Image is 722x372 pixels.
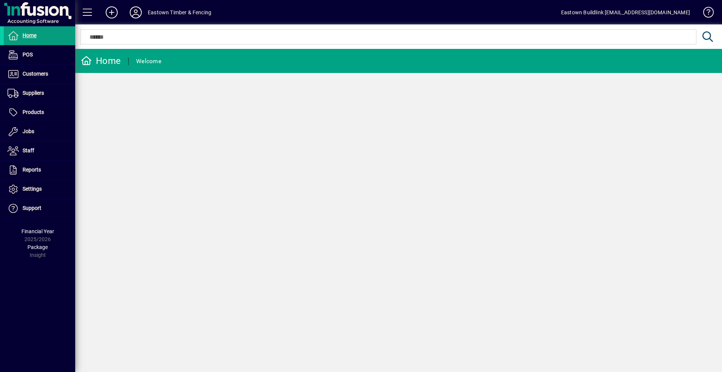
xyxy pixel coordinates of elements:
[136,55,161,67] div: Welcome
[698,2,713,26] a: Knowledge Base
[27,244,48,250] span: Package
[4,180,75,199] a: Settings
[124,6,148,19] button: Profile
[23,32,36,38] span: Home
[4,84,75,103] a: Suppliers
[23,205,41,211] span: Support
[21,228,54,234] span: Financial Year
[4,46,75,64] a: POS
[23,128,34,134] span: Jobs
[23,167,41,173] span: Reports
[23,147,34,153] span: Staff
[148,6,211,18] div: Eastown Timber & Fencing
[4,65,75,84] a: Customers
[23,90,44,96] span: Suppliers
[4,161,75,179] a: Reports
[23,52,33,58] span: POS
[4,141,75,160] a: Staff
[81,55,121,67] div: Home
[4,122,75,141] a: Jobs
[4,103,75,122] a: Products
[100,6,124,19] button: Add
[23,186,42,192] span: Settings
[23,71,48,77] span: Customers
[561,6,690,18] div: Eastown Buildlink [EMAIL_ADDRESS][DOMAIN_NAME]
[23,109,44,115] span: Products
[4,199,75,218] a: Support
